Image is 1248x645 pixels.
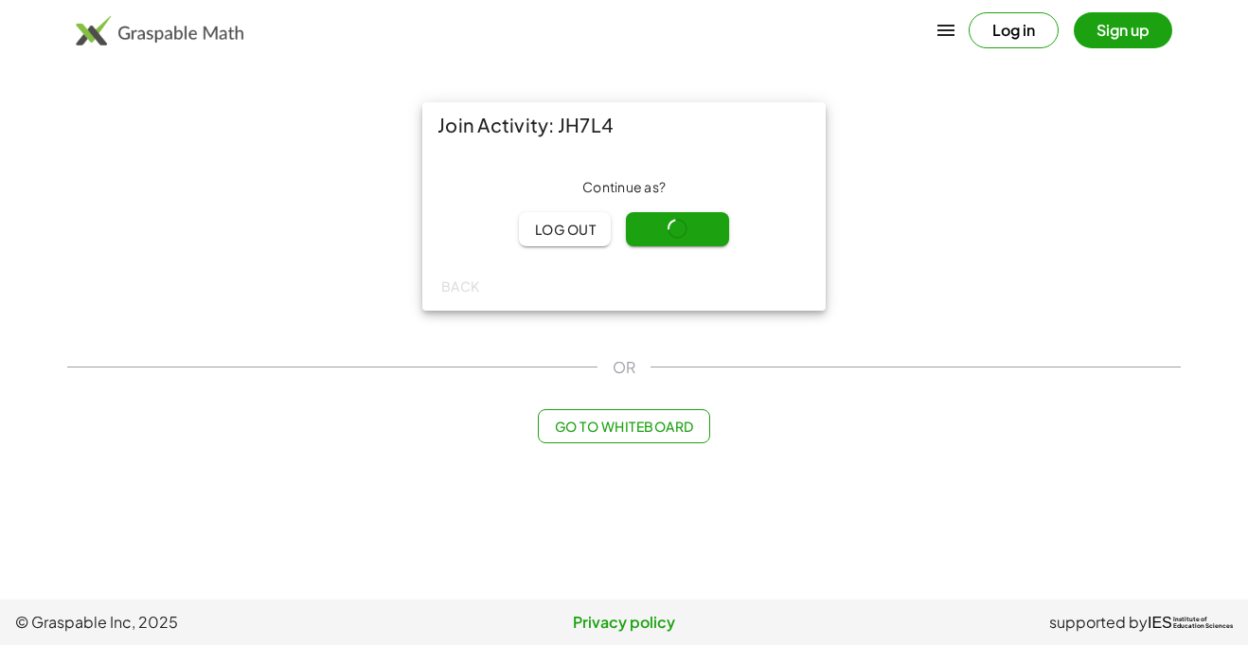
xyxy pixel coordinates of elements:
span: supported by [1049,611,1148,634]
span: OR [613,356,635,379]
a: IESInstitute ofEducation Sciences [1148,611,1233,634]
span: Institute of Education Sciences [1173,617,1233,630]
button: Sign up [1074,12,1172,48]
span: Go to Whiteboard [554,418,693,435]
button: Go to Whiteboard [538,409,709,443]
button: Log in [969,12,1059,48]
span: Log out [534,221,596,238]
span: IES [1148,614,1172,632]
div: Continue as ? [437,178,811,197]
span: © Graspable Inc, 2025 [15,611,421,634]
a: Privacy policy [421,611,828,634]
div: Join Activity: JH7L4 [422,102,826,148]
button: Log out [519,212,611,246]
